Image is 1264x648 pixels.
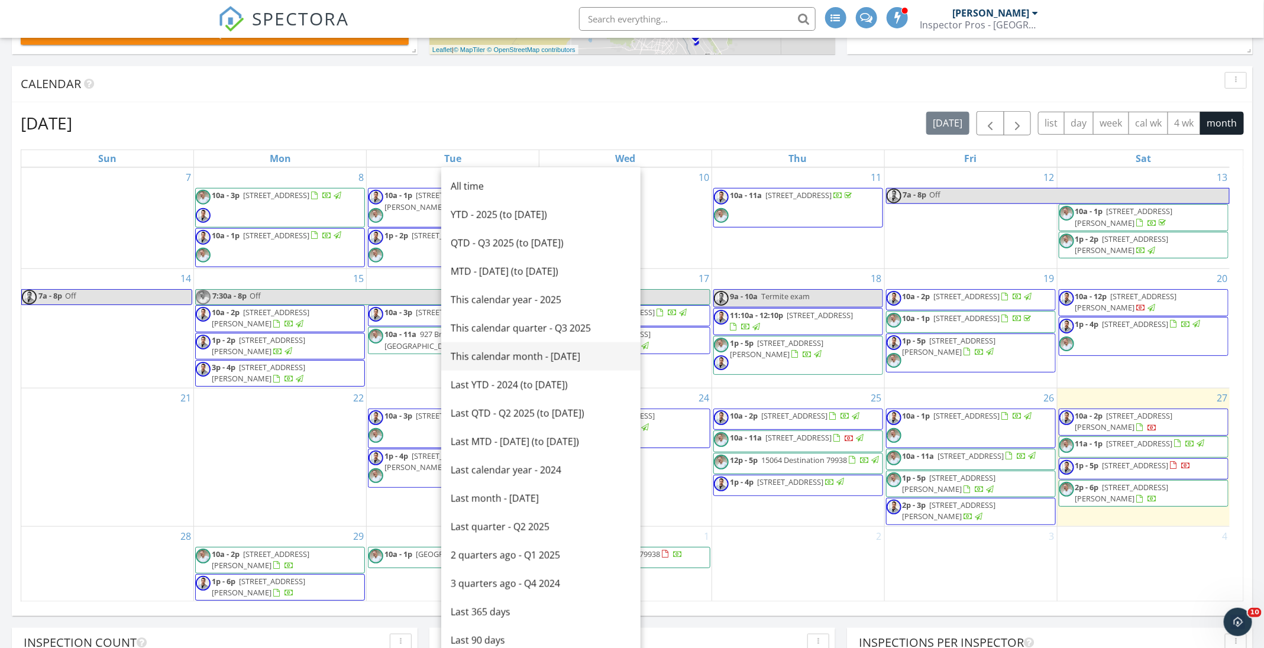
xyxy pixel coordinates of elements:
[451,378,631,392] div: Last YTD - 2024 (to [DATE])
[21,76,81,92] span: Calendar
[903,451,935,461] span: 10a - 11a
[195,305,365,332] a: 10a - 2p [STREET_ADDRESS][PERSON_NAME]
[384,549,412,559] span: 10a - 1p
[368,307,383,322] img: screenshot_20240605_183639_chrome.jpg
[416,410,482,421] span: [STREET_ADDRESS]
[1042,168,1057,187] a: Go to September 12, 2025
[887,410,901,425] img: screenshot_20240605_183639_chrome.jpg
[1059,336,1074,351] img: screenshot_20240605_183759_chrome.jpg
[886,289,1056,310] a: 10a - 2p [STREET_ADDRESS]
[218,16,350,41] a: SPECTORA
[1214,168,1230,187] a: Go to September 13, 2025
[22,290,37,304] img: screenshot_20240605_183639_chrome.jpg
[351,269,366,288] a: Go to September 15, 2025
[195,188,365,227] a: 10a - 3p [STREET_ADDRESS]
[212,307,309,329] a: 10a - 2p [STREET_ADDRESS][PERSON_NAME]
[451,435,631,449] div: Last MTD - [DATE] (to [DATE])
[1075,234,1169,255] a: 1p - 2p [STREET_ADDRESS][PERSON_NAME]
[212,576,305,598] span: [STREET_ADDRESS][PERSON_NAME]
[713,475,883,496] a: 1p - 4p [STREET_ADDRESS]
[356,168,366,187] a: Go to September 8, 2025
[212,230,240,241] span: 10a - 1p
[903,451,1038,461] a: 10a - 11a [STREET_ADDRESS]
[714,477,729,491] img: screenshot_20240605_183639_chrome.jpg
[368,329,383,344] img: screenshot_20240605_183759_chrome.jpg
[884,388,1057,526] td: Go to September 26, 2025
[757,477,823,487] span: [STREET_ADDRESS]
[1075,482,1099,493] span: 2p - 6p
[613,150,638,167] a: Wednesday
[903,500,996,521] a: 2p - 3p [STREET_ADDRESS][PERSON_NAME]
[451,548,631,562] div: 2 quarters ago - Q1 2025
[1059,206,1074,221] img: screenshot_20240605_183759_chrome.jpg
[903,335,996,357] span: [STREET_ADDRESS][PERSON_NAME]
[196,248,211,263] img: screenshot_20240605_183759_chrome.jpg
[351,388,366,407] a: Go to September 22, 2025
[212,290,247,304] span: 7:30a - 8p
[1038,112,1065,135] button: list
[212,307,309,329] span: [STREET_ADDRESS][PERSON_NAME]
[384,230,500,241] a: 1p - 2p [STREET_ADDRESS]
[451,633,631,647] div: Last 90 days
[874,527,884,546] a: Go to October 2, 2025
[714,338,729,352] img: screenshot_20240605_183759_chrome.jpg
[196,576,211,591] img: screenshot_20240605_183639_chrome.jpg
[368,449,538,488] a: 1p - 4p [STREET_ADDRESS][PERSON_NAME]
[887,451,901,465] img: screenshot_20240605_183759_chrome.jpg
[368,208,383,223] img: screenshot_20240605_183759_chrome.jpg
[761,291,810,302] span: Termite exam
[714,190,729,205] img: screenshot_20240605_183639_chrome.jpg
[212,335,305,357] a: 1p - 2p [STREET_ADDRESS][PERSON_NAME]
[712,526,884,602] td: Go to October 2, 2025
[367,526,539,602] td: Go to September 30, 2025
[903,313,930,323] span: 10a - 1p
[887,291,901,306] img: screenshot_20240605_183639_chrome.jpg
[787,150,810,167] a: Thursday
[730,455,881,465] a: 12p - 5p 15064 Destination 79938
[1057,168,1230,269] td: Go to September 13, 2025
[886,471,1056,497] a: 1p - 5p [STREET_ADDRESS][PERSON_NAME]
[212,230,343,241] a: 10a - 1p [STREET_ADDRESS]
[196,290,211,304] img: screenshot_20240605_183759_chrome.jpg
[1075,410,1173,432] span: [STREET_ADDRESS][PERSON_NAME]
[1075,291,1107,302] span: 10a - 12p
[761,410,827,421] span: [STREET_ADDRESS]
[429,45,578,55] div: |
[1059,234,1074,248] img: screenshot_20240605_183759_chrome.jpg
[713,453,883,474] a: 12p - 5p 15064 Destination 79938
[903,472,996,494] a: 1p - 5p [STREET_ADDRESS][PERSON_NAME]
[887,500,901,514] img: screenshot_20240605_183639_chrome.jpg
[730,410,758,421] span: 10a - 2p
[267,150,293,167] a: Monday
[384,451,408,461] span: 1p - 4p
[384,190,482,212] span: [STREET_ADDRESS][PERSON_NAME]
[96,150,119,167] a: Sunday
[934,410,1000,421] span: [STREET_ADDRESS]
[903,189,927,203] span: 7a - 8p
[454,46,486,53] a: © MapTiler
[384,307,412,317] span: 10a - 3p
[884,168,1057,269] td: Go to September 12, 2025
[368,468,383,483] img: screenshot_20240605_183759_chrome.jpg
[212,190,240,200] span: 10a - 3p
[1075,438,1103,449] span: 11a - 1p
[368,409,538,448] a: 10a - 3p [STREET_ADDRESS]
[714,310,729,325] img: screenshot_20240605_183639_chrome.jpg
[765,190,832,200] span: [STREET_ADDRESS]
[765,432,832,443] span: [STREET_ADDRESS]
[384,410,412,421] span: 10a - 3p
[212,190,343,200] a: 10a - 3p [STREET_ADDRESS]
[730,477,846,487] a: 1p - 4p [STREET_ADDRESS]
[696,388,712,407] a: Go to September 24, 2025
[196,307,211,322] img: screenshot_20240605_183639_chrome.jpg
[1075,482,1169,504] a: 2p - 6p [STREET_ADDRESS][PERSON_NAME]
[730,432,865,443] a: 10a - 11a [STREET_ADDRESS]
[451,293,631,307] div: This calendar year - 2025
[384,190,482,212] a: 10a - 1p [STREET_ADDRESS][PERSON_NAME]
[926,112,969,135] button: [DATE]
[250,290,261,301] span: Off
[920,19,1039,31] div: Inspector Pros - TX
[1059,291,1074,306] img: screenshot_20240605_183639_chrome.jpg
[368,327,538,354] a: 10a - 11a 927 Bromyard, [GEOGRAPHIC_DATA] 79928
[183,168,193,187] a: Go to September 7, 2025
